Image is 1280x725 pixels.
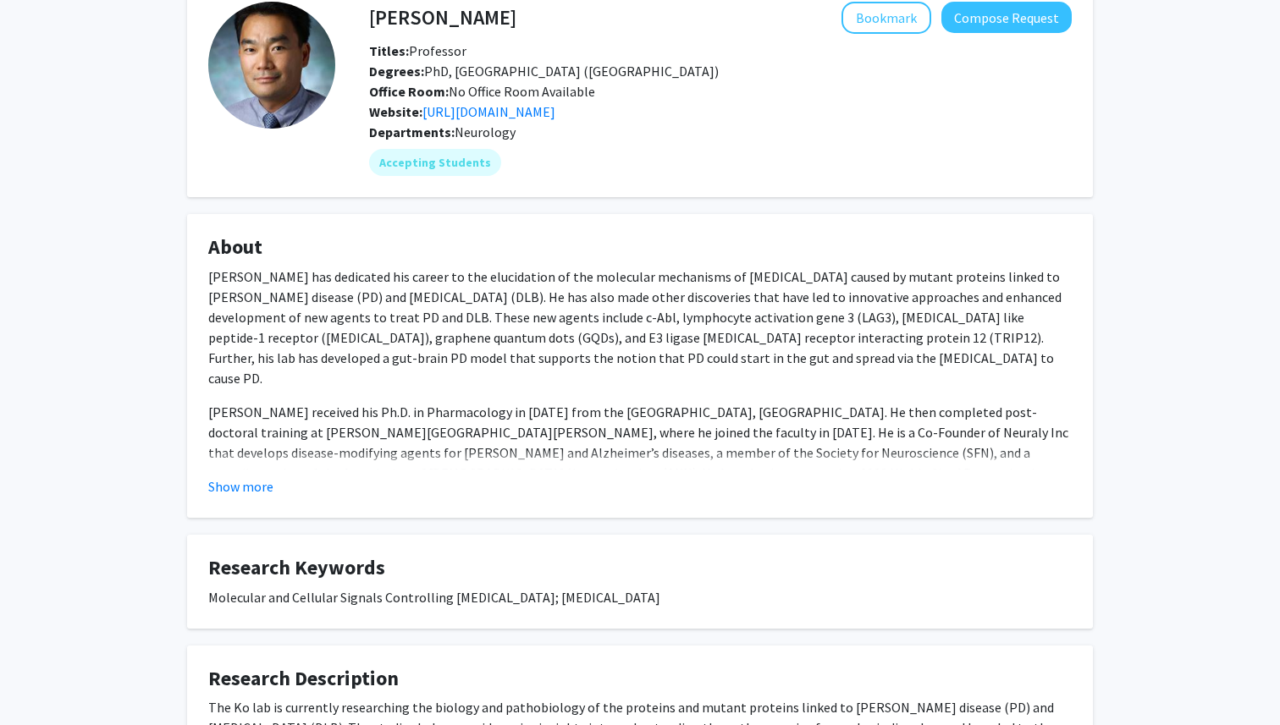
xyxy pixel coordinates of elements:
div: Molecular and Cellular Signals Controlling [MEDICAL_DATA]; [MEDICAL_DATA] [208,587,1072,607]
h4: About [208,235,1072,260]
b: Website: [369,103,422,120]
h4: Research Description [208,667,1072,691]
button: Compose Request to Hanseok Ko [941,2,1072,33]
iframe: Chat [13,649,72,712]
button: Add Hanseok Ko to Bookmarks [841,2,931,34]
button: Show more [208,476,273,497]
span: Neurology [455,124,516,140]
p: [PERSON_NAME] received his Ph.D. in Pharmacology in [DATE] from the [GEOGRAPHIC_DATA], [GEOGRAPHI... [208,402,1072,503]
img: Profile Picture [208,2,335,129]
b: Office Room: [369,83,449,100]
b: Degrees: [369,63,424,80]
span: PhD, [GEOGRAPHIC_DATA] ([GEOGRAPHIC_DATA]) [369,63,719,80]
b: Titles: [369,42,409,59]
mat-chip: Accepting Students [369,149,501,176]
b: Departments: [369,124,455,140]
p: [PERSON_NAME] has dedicated his career to the elucidation of the molecular mechanisms of [MEDICAL... [208,266,1072,388]
span: Professor [369,42,466,59]
a: Opens in a new tab [422,103,555,120]
h4: [PERSON_NAME] [369,2,516,33]
h4: Research Keywords [208,556,1072,580]
span: No Office Room Available [369,83,595,100]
